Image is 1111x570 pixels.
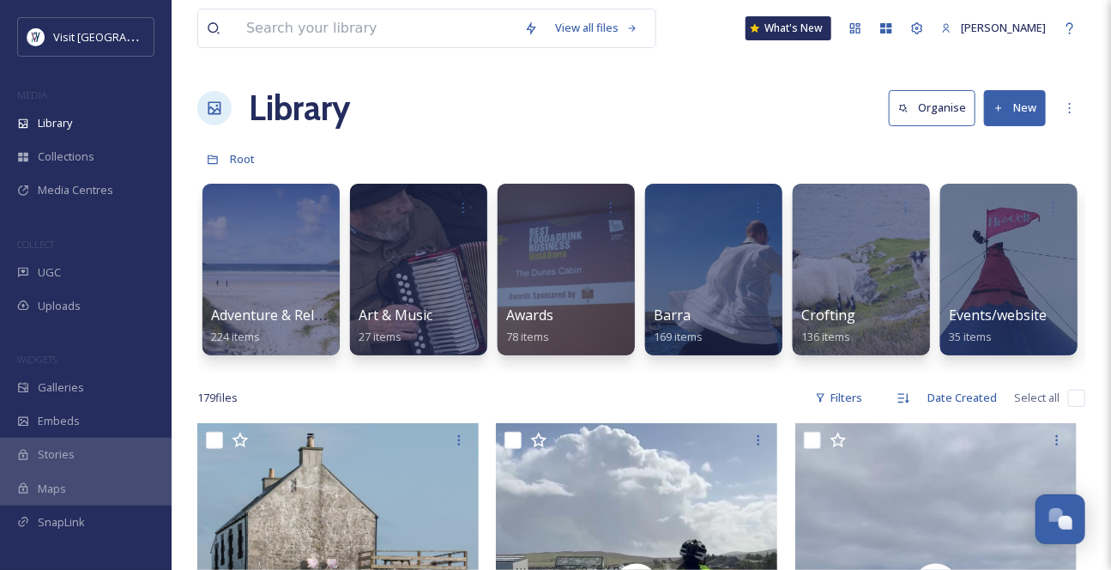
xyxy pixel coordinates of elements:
[654,306,691,324] span: Barra
[230,149,255,169] a: Root
[949,307,1047,344] a: Events/website35 items
[1036,494,1085,544] button: Open Chat
[38,182,113,198] span: Media Centres
[238,9,516,47] input: Search your library
[806,381,871,415] div: Filters
[984,90,1046,125] button: New
[211,306,362,324] span: Adventure & Relaxation
[801,307,855,344] a: Crofting136 items
[359,329,402,344] span: 27 items
[53,28,186,45] span: Visit [GEOGRAPHIC_DATA]
[949,329,992,344] span: 35 items
[211,307,362,344] a: Adventure & Relaxation224 items
[27,28,45,45] img: Untitled%20design%20%2897%29.png
[654,307,703,344] a: Barra169 items
[38,514,85,531] span: SnapLink
[38,149,94,165] span: Collections
[654,329,703,344] span: 169 items
[546,11,647,45] a: View all files
[506,329,549,344] span: 78 items
[801,306,855,324] span: Crofting
[359,306,432,324] span: Art & Music
[933,11,1054,45] a: [PERSON_NAME]
[230,151,255,167] span: Root
[17,88,47,101] span: MEDIA
[38,481,66,497] span: Maps
[506,307,553,344] a: Awards78 items
[801,329,850,344] span: 136 items
[506,306,553,324] span: Awards
[919,381,1005,415] div: Date Created
[211,329,260,344] span: 224 items
[38,379,84,396] span: Galleries
[961,20,1046,35] span: [PERSON_NAME]
[38,115,72,131] span: Library
[889,90,975,125] button: Organise
[949,306,1047,324] span: Events/website
[1014,390,1060,406] span: Select all
[38,446,75,463] span: Stories
[889,90,984,125] a: Organise
[249,82,350,134] a: Library
[17,353,57,366] span: WIDGETS
[38,413,80,429] span: Embeds
[359,307,432,344] a: Art & Music27 items
[38,264,61,281] span: UGC
[746,16,831,40] a: What's New
[197,390,238,406] span: 179 file s
[17,238,54,251] span: COLLECT
[38,298,81,314] span: Uploads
